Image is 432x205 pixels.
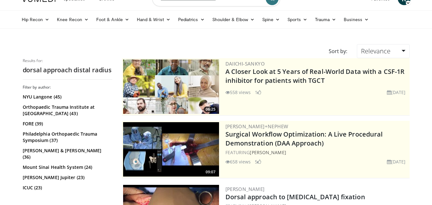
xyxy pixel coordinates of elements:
[387,89,406,96] li: [DATE]
[23,174,111,181] a: [PERSON_NAME] Jupiter (23)
[255,158,261,165] li: 5
[53,13,92,26] a: Knee Recon
[225,186,265,192] a: [PERSON_NAME]
[23,104,111,117] a: Orthopaedic Trauma Institute at [GEOGRAPHIC_DATA] (43)
[225,67,405,85] a: A Closer Look at 5 Years of Real-World Data with a CSF-1R inhibitor for patients with TGCT
[357,44,409,58] a: Relevance
[123,122,219,177] img: bcfc90b5-8c69-4b20-afee-af4c0acaf118.300x170_q85_crop-smart_upscale.jpg
[225,158,251,165] li: 658 views
[324,44,352,58] div: Sort by:
[208,13,258,26] a: Shoulder & Elbow
[174,13,208,26] a: Pediatrics
[225,193,365,201] a: Dorsal approach to [MEDICAL_DATA] fixation
[23,185,111,191] a: ICUC (23)
[123,122,219,177] a: 09:07
[258,13,284,26] a: Spine
[225,149,408,156] div: FEATURING
[23,66,112,74] h2: dorsal approach distal radius
[361,47,390,55] span: Relevance
[123,59,219,114] a: 06:25
[123,59,219,114] img: 93c22cae-14d1-47f0-9e4a-a244e824b022.png.300x170_q85_crop-smart_upscale.jpg
[133,13,174,26] a: Hand & Wrist
[23,85,112,90] h3: Filter by author:
[255,89,261,96] li: 1
[23,94,111,100] a: NYU Langone (45)
[225,130,383,147] a: Surgical Workflow Optimization: A Live Procedural Demonstration (DAA Approach)
[23,121,111,127] a: FORE (39)
[204,106,217,112] span: 06:25
[387,158,406,165] li: [DATE]
[23,147,111,160] a: [PERSON_NAME] & [PERSON_NAME] (36)
[204,169,217,175] span: 09:07
[23,58,112,63] p: Results for:
[23,131,111,144] a: Philadelphia Orthopaedic Trauma Symposium (37)
[18,13,53,26] a: Hip Recon
[250,149,286,155] a: [PERSON_NAME]
[311,13,340,26] a: Trauma
[23,164,111,170] a: Mount Sinai Health System (24)
[225,60,265,67] a: Daiichi-Sankyo
[225,89,251,96] li: 558 views
[225,123,288,130] a: [PERSON_NAME]+Nephew
[284,13,311,26] a: Sports
[92,13,133,26] a: Foot & Ankle
[340,13,373,26] a: Business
